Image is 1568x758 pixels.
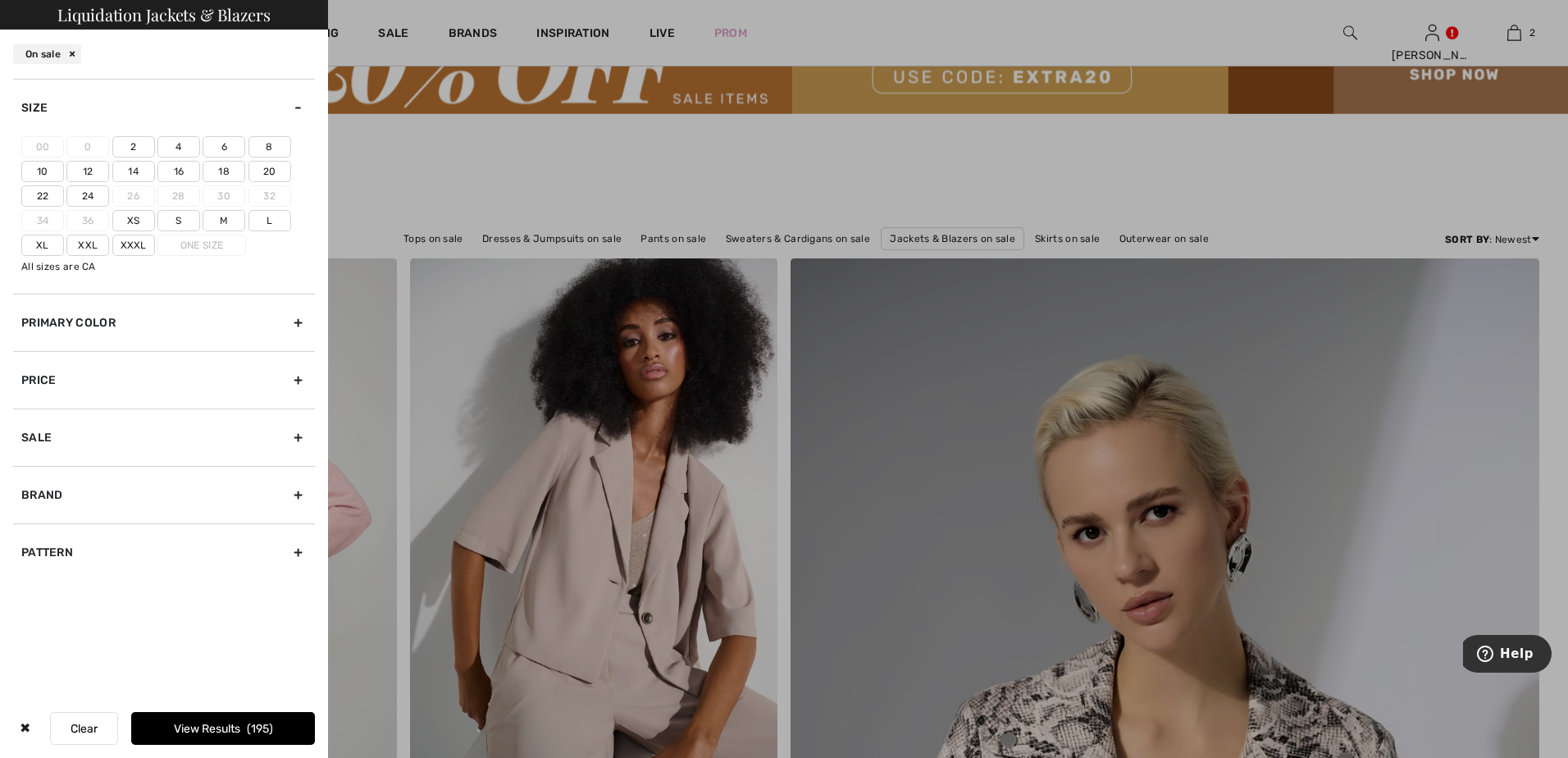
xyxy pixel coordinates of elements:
label: M [203,210,245,231]
div: ✖ [13,712,37,745]
label: 2 [112,136,155,158]
label: 30 [203,185,245,207]
label: 26 [112,185,155,207]
div: Price [13,351,315,409]
label: 16 [157,161,200,182]
label: 10 [21,161,64,182]
label: 24 [66,185,109,207]
iframe: Opens a widget where you can find more information [1463,635,1552,676]
label: 34 [21,210,64,231]
label: 4 [157,136,200,158]
label: 8 [248,136,291,158]
div: On sale [13,44,81,64]
label: Xs [112,210,155,231]
label: 22 [21,185,64,207]
label: 36 [66,210,109,231]
label: 20 [248,161,291,182]
label: Xxxl [112,235,155,256]
button: View Results195 [131,712,315,745]
label: 28 [157,185,200,207]
div: All sizes are CA [21,259,315,274]
label: 18 [203,161,245,182]
div: Primary Color [13,294,315,351]
label: S [157,210,200,231]
label: One Size [157,235,246,256]
div: Sale [13,409,315,466]
label: 12 [66,161,109,182]
label: 14 [112,161,155,182]
div: Pattern [13,523,315,581]
label: 6 [203,136,245,158]
span: 195 [247,722,273,736]
div: Size [13,79,315,136]
label: Xxl [66,235,109,256]
label: 0 [66,136,109,158]
label: 32 [248,185,291,207]
label: L [248,210,291,231]
label: Xl [21,235,64,256]
label: 00 [21,136,64,158]
div: Brand [13,466,315,523]
button: Clear [50,712,118,745]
